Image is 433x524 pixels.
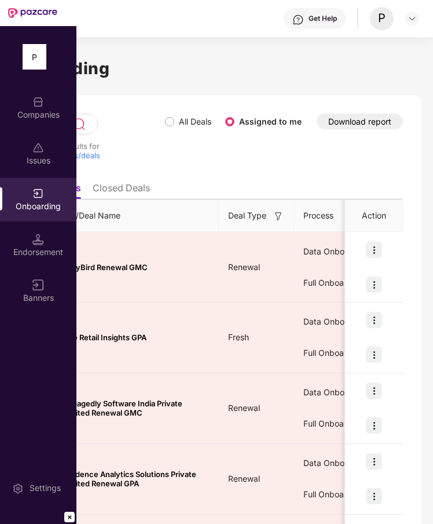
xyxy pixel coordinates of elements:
[26,482,64,494] div: Settings
[228,209,266,222] span: Deal Type
[219,262,269,272] span: Renewal
[32,188,44,199] img: svg+xml;base64,PHN2ZyB3aWR0aD0iMjAiIGhlaWdodD0iMjAiIHZpZXdCb3g9IjAgMCAyMCAyMCIgZmlsbD0ibm9uZSIgeG...
[408,14,417,23] img: svg+xml;base64,PHN2ZyBpZD0iRHJvcGRvd24tMzJ4MzIiIHhtbG5zPSJodHRwOi8vd3d3LnczLm9yZy8yMDAwL3N2ZyIgd2...
[294,306,381,337] div: Data Onboarding
[366,242,382,258] img: icon
[72,117,85,131] img: svg+xml;base64,PHN2ZyB3aWR0aD0iMjQiIGhlaWdodD0iMjUiIHZpZXdCb3g9IjAgMCAyNCAyNSIgZmlsbD0ibm9uZSIgeG...
[239,117,302,126] label: Assigned to me
[32,279,44,291] img: svg+xml;base64,PHN2ZyB3aWR0aD0iMTYiIGhlaWdodD0iMTYiIHZpZXdCb3g9IjAgMCAxNiAxNiIgZmlsbD0ibm9uZSIgeG...
[219,403,269,413] span: Renewal
[294,479,381,510] div: Full Onboarding
[366,417,382,434] img: icon
[32,142,44,154] img: svg+xml;base64,PHN2ZyBpZD0iSXNzdWVzX2Rpc2FibGVkIiB4bWxucz0iaHR0cDovL3d3dy53My5vcmcvMjAwMC9zdmciIH...
[273,210,284,222] img: svg+xml;base64,PHN2ZyB3aWR0aD0iMTYiIGhlaWdodD0iMTYiIHZpZXdCb3g9IjAgMCAxNiAxNiIgZmlsbD0ibm9uZSIgeG...
[294,337,381,369] div: Full Onboarding
[366,488,382,504] img: icon
[309,14,337,23] div: Get Help
[294,447,381,479] div: Data Onboarding
[63,333,146,342] span: The Retail Insights GPA
[370,7,394,30] div: P
[366,312,382,328] img: icon
[179,117,211,126] label: All Deals
[294,267,381,299] div: Full Onboarding
[63,510,76,524] img: closeButton
[32,96,44,108] img: svg+xml;base64,PHN2ZyBpZD0iQ29tcGFuaWVzIiB4bWxucz0iaHR0cDovL3d3dy53My5vcmcvMjAwMC9zdmciIHdpZHRoPS...
[345,200,403,232] th: Action
[303,209,333,222] span: Process
[292,14,304,26] img: svg+xml;base64,PHN2ZyBpZD0iSGVscC0zMngzMiIgeG1sbnM9Imh0dHA6Ly93d3cudzMub3JnLzIwMDAvc3ZnIiB3aWR0aD...
[294,236,381,267] div: Data Onboarding
[30,141,165,160] div: Showing results for
[32,234,44,245] img: svg+xml;base64,PHN2ZyB3aWR0aD0iMTQuNSIgaGVpZ2h0PSIxNC41IiB2aWV3Qm94PSIwIDAgMTYgMTYiIGZpbGw9Im5vbm...
[366,276,382,293] img: icon
[23,44,46,70] div: P
[63,263,148,272] span: LadyBird Renewal GMC
[294,377,381,408] div: Data Onboarding
[12,483,24,494] img: svg+xml;base64,PHN2ZyBpZD0iU2V0dGluZy0yMHgyMCIgeG1sbnM9Imh0dHA6Ly93d3cudzMub3JnLzIwMDAvc3ZnIiB3aW...
[219,474,269,483] span: Renewal
[294,408,381,439] div: Full Onboarding
[12,56,421,81] h1: Onboarding
[31,200,219,232] th: Company/Deal Name
[93,182,150,199] li: Closed Deals
[366,347,382,363] img: icon
[219,332,258,342] span: Fresh
[366,383,382,399] img: icon
[63,470,210,488] span: Tredence Analytics Solutions Private Limited Renewal GPA
[366,453,382,470] img: icon
[317,114,403,129] button: Download report
[63,399,210,417] span: Engagedly Software India Private Limited Renewal GMC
